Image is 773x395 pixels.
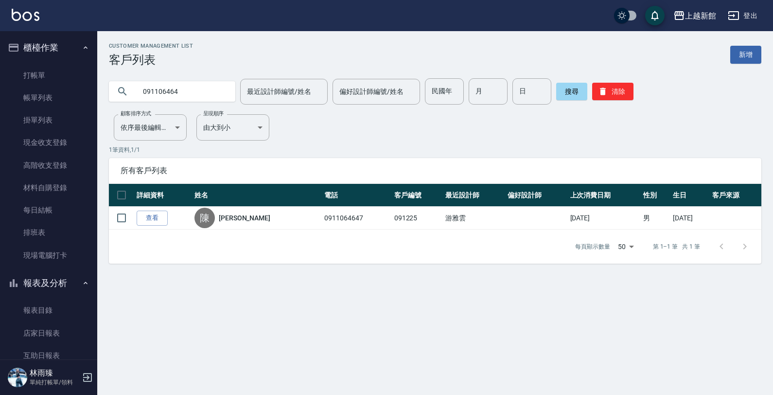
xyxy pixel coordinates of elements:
div: 由大到小 [196,114,269,141]
div: 陳 [194,208,215,228]
td: 游雅雲 [443,207,505,230]
td: 0911064647 [322,207,392,230]
label: 顧客排序方式 [121,110,151,117]
th: 電話 [322,184,392,207]
button: 報表及分析 [4,270,93,296]
a: 每日結帳 [4,199,93,221]
a: 報表目錄 [4,299,93,322]
div: 依序最後編輯時間 [114,114,187,141]
img: Person [8,368,27,387]
th: 客戶編號 [392,184,443,207]
th: 詳細資料 [134,184,192,207]
td: 男 [641,207,670,230]
span: 所有客戶列表 [121,166,750,176]
p: 單純打帳單/領料 [30,378,79,387]
th: 偏好設計師 [505,184,567,207]
button: 搜尋 [556,83,587,100]
a: 帳單列表 [4,87,93,109]
th: 上次消費日期 [568,184,641,207]
button: 清除 [592,83,633,100]
div: 50 [614,233,637,260]
a: 店家日報表 [4,322,93,344]
button: 登出 [724,7,761,25]
th: 生日 [670,184,710,207]
a: 新增 [730,46,761,64]
div: 上越新館 [685,10,716,22]
td: [DATE] [568,207,641,230]
input: 搜尋關鍵字 [136,78,228,105]
a: 高階收支登錄 [4,154,93,177]
img: Logo [12,9,39,21]
a: 排班表 [4,221,93,244]
td: [DATE] [670,207,710,230]
td: 091225 [392,207,443,230]
h3: 客戶列表 [109,53,193,67]
a: 現金收支登錄 [4,131,93,154]
label: 呈現順序 [203,110,224,117]
button: 櫃檯作業 [4,35,93,60]
h2: Customer Management List [109,43,193,49]
a: 掛單列表 [4,109,93,131]
th: 姓名 [192,184,322,207]
a: 材料自購登錄 [4,177,93,199]
p: 每頁顯示數量 [575,242,610,251]
a: [PERSON_NAME] [219,213,270,223]
a: 現場電腦打卡 [4,244,93,267]
p: 第 1–1 筆 共 1 筆 [653,242,700,251]
button: 上越新館 [669,6,720,26]
th: 性別 [641,184,670,207]
a: 互助日報表 [4,344,93,367]
button: save [645,6,665,25]
p: 1 筆資料, 1 / 1 [109,145,761,154]
th: 最近設計師 [443,184,505,207]
a: 查看 [137,211,168,226]
a: 打帳單 [4,64,93,87]
th: 客戶來源 [710,184,761,207]
h5: 林雨臻 [30,368,79,378]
